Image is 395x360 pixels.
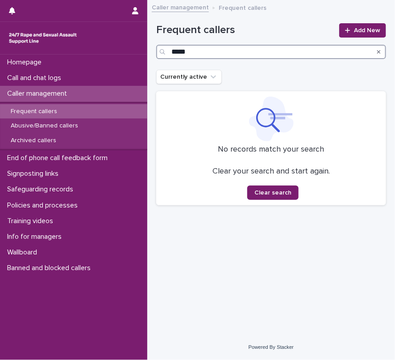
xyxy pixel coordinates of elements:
[4,89,74,98] p: Caller management
[156,45,386,59] input: Search
[156,70,222,84] button: Currently active
[152,2,209,12] a: Caller management
[247,186,299,200] button: Clear search
[4,74,68,82] p: Call and chat logs
[4,169,66,178] p: Signposting links
[4,201,85,210] p: Policies and processes
[249,344,294,350] a: Powered By Stacker
[156,24,334,37] h1: Frequent callers
[4,248,44,257] p: Wallboard
[212,167,330,177] p: Clear your search and start again.
[4,122,85,130] p: Abusive/Banned callers
[339,23,386,38] a: Add New
[219,2,266,12] p: Frequent callers
[4,108,64,115] p: Frequent callers
[4,233,69,241] p: Info for managers
[254,190,291,196] span: Clear search
[4,137,63,144] p: Archived callers
[4,154,115,162] p: End of phone call feedback form
[4,58,49,67] p: Homepage
[7,29,79,47] img: rhQMoQhaT3yELyF149Cw
[162,145,381,155] p: No records match your search
[4,185,80,194] p: Safeguarding records
[354,27,380,34] span: Add New
[4,217,60,225] p: Training videos
[4,264,98,272] p: Banned and blocked callers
